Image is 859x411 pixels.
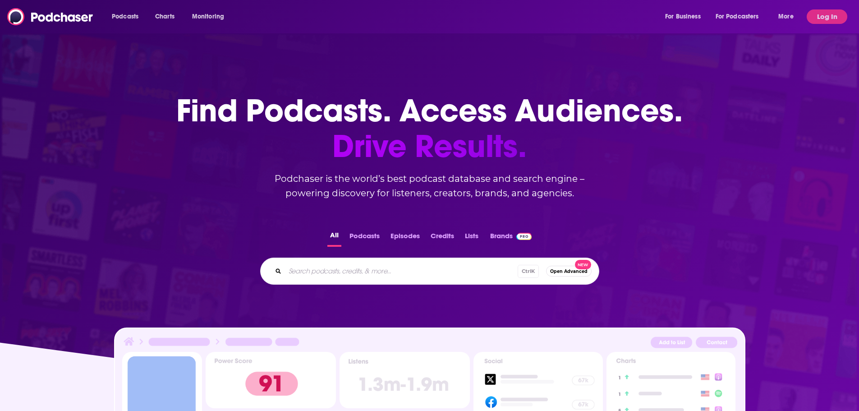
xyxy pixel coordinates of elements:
[388,229,423,247] button: Episodes
[807,9,847,24] button: Log In
[518,265,539,278] span: Ctrl K
[206,352,336,408] img: Podcast Insights Power score
[149,9,180,24] a: Charts
[659,9,712,24] button: open menu
[710,9,772,24] button: open menu
[428,229,457,247] button: Credits
[575,260,591,269] span: New
[7,8,94,25] img: Podchaser - Follow, Share and Rate Podcasts
[260,258,599,285] div: Search podcasts, credits, & more...
[327,229,341,247] button: All
[106,9,150,24] button: open menu
[550,269,588,274] span: Open Advanced
[155,10,175,23] span: Charts
[716,10,759,23] span: For Podcasters
[340,352,470,408] img: Podcast Insights Listens
[778,10,794,23] span: More
[176,93,683,164] h1: Find Podcasts. Access Audiences.
[772,9,805,24] button: open menu
[122,336,737,351] img: Podcast Insights Header
[665,10,701,23] span: For Business
[249,171,610,200] h2: Podchaser is the world’s best podcast database and search engine – powering discovery for listene...
[186,9,236,24] button: open menu
[516,233,532,240] img: Podchaser Pro
[462,229,481,247] button: Lists
[285,264,518,278] input: Search podcasts, credits, & more...
[192,10,224,23] span: Monitoring
[490,229,532,247] a: BrandsPodchaser Pro
[112,10,138,23] span: Podcasts
[347,229,382,247] button: Podcasts
[546,266,592,277] button: Open AdvancedNew
[176,129,683,164] span: Drive Results.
